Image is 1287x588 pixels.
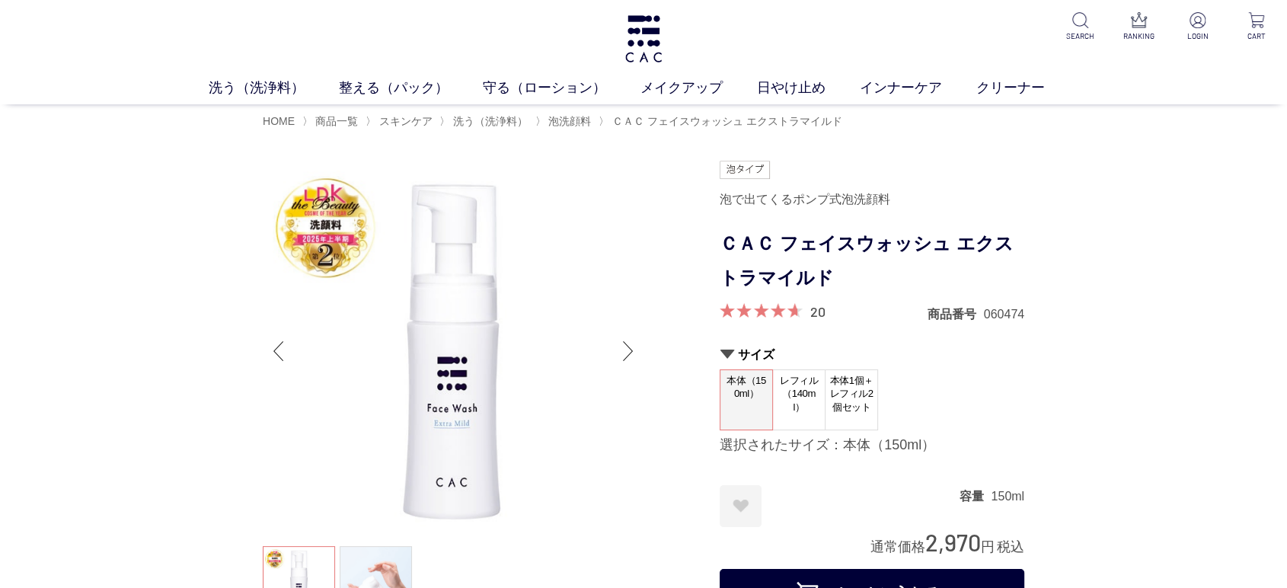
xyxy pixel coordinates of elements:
img: tab_domain_overview_orange.svg [52,90,64,102]
li: 〉 [439,114,532,129]
li: 〉 [535,114,595,129]
img: logo [623,15,664,62]
li: 〉 [366,114,436,129]
li: 〉 [302,114,362,129]
a: 洗う（洗浄料） [450,115,528,127]
span: 本体（150ml） [720,370,772,414]
div: ドメイン: [DOMAIN_NAME] [40,40,176,53]
a: クリーナー [976,78,1079,98]
a: 日やけ止め [757,78,860,98]
h2: サイズ [720,347,1024,363]
p: SEARCH [1062,30,1099,42]
dd: 060474 [984,306,1024,322]
span: 円 [981,539,995,554]
p: RANKING [1120,30,1158,42]
a: 泡洗顔料 [545,115,591,127]
div: キーワード流入 [177,91,245,101]
img: website_grey.svg [24,40,37,53]
p: CART [1237,30,1275,42]
span: 税込 [997,539,1024,554]
div: Next slide [613,321,643,382]
img: tab_keywords_by_traffic_grey.svg [160,90,172,102]
span: 本体1個＋レフィル2個セット [826,370,877,418]
img: ＣＡＣ フェイスウォッシュ エクストラマイルド 本体（150ml） [263,161,643,542]
a: 商品一覧 [312,115,358,127]
a: メイクアップ [640,78,757,98]
a: ＣＡＣ フェイスウォッシュ エクストラマイルド [609,115,842,127]
a: お気に入りに登録する [720,485,762,527]
span: 洗う（洗浄料） [453,115,528,127]
div: Previous slide [263,321,293,382]
div: v 4.0.25 [43,24,75,37]
dd: 150ml [991,488,1024,504]
a: インナーケア [860,78,976,98]
p: LOGIN [1179,30,1216,42]
img: 泡タイプ [720,161,770,179]
a: 守る（ローション） [483,78,640,98]
span: ＣＡＣ フェイスウォッシュ エクストラマイルド [612,115,842,127]
img: logo_orange.svg [24,24,37,37]
dt: 容量 [959,488,991,504]
div: 泡で出てくるポンプ式泡洗顔料 [720,187,1024,213]
span: スキンケア [379,115,433,127]
div: ドメイン概要 [69,91,127,101]
span: 商品一覧 [315,115,358,127]
a: スキンケア [376,115,433,127]
a: RANKING [1120,12,1158,42]
a: SEARCH [1062,12,1099,42]
dt: 商品番号 [928,306,984,322]
div: 選択されたサイズ：本体（150ml） [720,436,1024,455]
span: 2,970 [925,528,981,556]
span: レフィル（140ml） [773,370,825,418]
a: 20 [810,303,826,320]
a: LOGIN [1179,12,1216,42]
span: 泡洗顔料 [548,115,591,127]
a: CART [1237,12,1275,42]
a: HOME [263,115,295,127]
a: 整える（パック） [339,78,483,98]
li: 〉 [599,114,846,129]
span: 通常価格 [870,539,925,554]
h1: ＣＡＣ フェイスウォッシュ エクストラマイルド [720,227,1024,296]
a: 洗う（洗浄料） [209,78,339,98]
